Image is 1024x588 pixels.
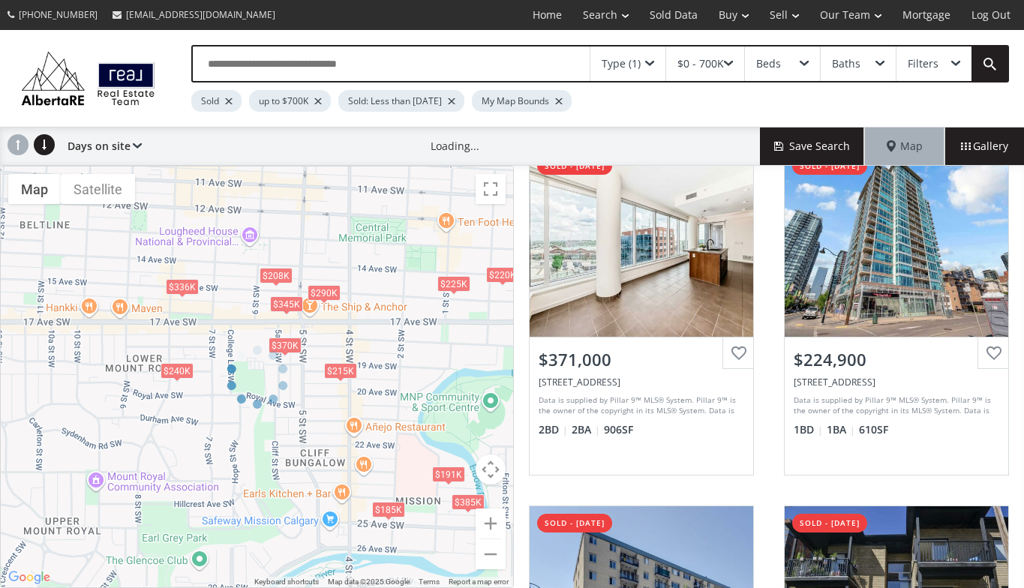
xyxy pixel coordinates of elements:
a: sold - [DATE]$371,000[STREET_ADDRESS]Data is supplied by Pillar 9™ MLS® System. Pillar 9™ is the ... [514,133,769,490]
img: Logo [15,48,161,109]
div: $0 - 700K [677,58,724,69]
div: Days on site [60,127,142,165]
div: Baths [832,58,860,69]
span: [PHONE_NUMBER] [19,8,98,21]
span: [EMAIL_ADDRESS][DOMAIN_NAME] [126,8,275,21]
span: 2 BA [572,422,600,437]
div: $224,900 [794,348,999,371]
div: Loading... [431,139,479,154]
div: Sold: Less than [DATE] [338,90,464,112]
a: sold - [DATE]$224,900[STREET_ADDRESS]Data is supplied by Pillar 9™ MLS® System. Pillar 9™ is the ... [769,133,1024,490]
div: Data is supplied by Pillar 9™ MLS® System. Pillar 9™ is the owner of the copyright in its MLS® Sy... [794,394,995,417]
div: Beds [756,58,781,69]
span: Gallery [961,139,1008,154]
a: [EMAIL_ADDRESS][DOMAIN_NAME] [105,1,283,28]
span: 610 SF [859,422,888,437]
button: Save Search [760,127,865,165]
div: Data is supplied by Pillar 9™ MLS® System. Pillar 9™ is the owner of the copyright in its MLS® Sy... [539,394,740,417]
div: My Map Bounds [472,90,572,112]
div: Filters [908,58,938,69]
span: 906 SF [604,422,633,437]
div: Gallery [944,127,1024,165]
div: up to $700K [249,90,331,112]
div: Sold [191,90,242,112]
div: Map [865,127,944,165]
div: 188 15 Avenue SW #803, Calgary, AB T2R 1S4 [794,376,999,388]
span: 2 BD [539,422,568,437]
span: 1 BD [794,422,823,437]
span: 1 BA [827,422,855,437]
div: Type (1) [602,58,641,69]
div: $371,000 [539,348,744,371]
div: 211 13 Avenue SE #1006, Calgary, AB T2G 1E1 [539,376,744,388]
span: Map [887,139,923,154]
